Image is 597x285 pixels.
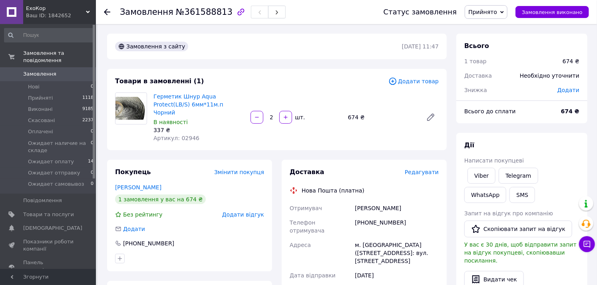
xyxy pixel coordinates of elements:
[402,43,439,50] time: [DATE] 11:47
[557,87,579,93] span: Додати
[515,6,589,18] button: Замовлення виконано
[23,238,74,253] span: Показники роботи компанії
[423,109,439,125] a: Редагувати
[176,7,233,17] span: №361588813
[88,158,94,165] span: 14
[115,77,204,85] span: Товари в замовленні (1)
[153,93,223,116] a: Герметик Шнур Aqua Protect(LB/S) 6мм*11м.п Чорний
[464,141,474,149] span: Дії
[82,106,94,113] span: 9185
[23,70,56,78] span: Замовлення
[91,169,94,177] span: 0
[464,108,516,114] span: Всього до сплати
[579,236,595,252] button: Чат з покупцем
[28,158,74,165] span: Ожидает оплату
[23,50,96,64] span: Замовлення та повідомлення
[115,97,147,120] img: Герметик Шнур Aqua Protect(LB/S) 6мм*11м.п Чорний
[353,268,440,283] div: [DATE]
[290,205,322,211] span: Отримувач
[464,210,553,217] span: Запит на відгук про компанію
[464,58,487,64] span: 1 товар
[388,77,439,86] span: Додати товар
[214,169,264,175] span: Змінити покупця
[28,94,53,102] span: Прийняті
[28,83,40,90] span: Нові
[290,272,336,279] span: Дата відправки
[509,187,535,203] button: SMS
[515,67,584,84] div: Необхідно уточнити
[26,5,86,12] span: ЕхоКор
[222,211,264,218] span: Додати відгук
[115,184,161,191] a: [PERSON_NAME]
[28,169,80,177] span: Ожидает отправку
[28,117,55,124] span: Скасовані
[464,42,489,50] span: Всього
[300,187,366,195] div: Нова Пошта (платна)
[293,113,306,121] div: шт.
[26,12,96,19] div: Ваш ID: 1842652
[4,28,94,42] input: Пошук
[464,72,492,79] span: Доставка
[23,197,62,204] span: Повідомлення
[464,221,572,237] button: Скопіювати запит на відгук
[122,239,175,247] div: [PHONE_NUMBER]
[91,83,94,90] span: 0
[28,181,84,188] span: Ожидает самовывоз
[563,57,579,65] div: 674 ₴
[28,140,91,154] span: Ожидает наличие на складе
[522,9,583,15] span: Замовлення виконано
[464,187,506,203] a: WhatsApp
[468,168,496,184] a: Viber
[464,241,577,264] span: У вас є 30 днів, щоб відправити запит на відгук покупцеві, скопіювавши посилання.
[91,128,94,135] span: 0
[499,168,538,184] a: Telegram
[123,211,163,218] span: Без рейтингу
[23,225,82,232] span: [DEMOGRAPHIC_DATA]
[290,242,311,248] span: Адреса
[82,117,94,124] span: 2237
[353,215,440,238] div: [PHONE_NUMBER]
[153,119,188,125] span: В наявності
[82,94,94,102] span: 1118
[120,7,173,17] span: Замовлення
[23,259,74,273] span: Панель управління
[115,195,206,204] div: 1 замовлення у вас на 674 ₴
[153,126,244,134] div: 337 ₴
[353,201,440,215] div: [PERSON_NAME]
[115,168,151,176] span: Покупець
[23,211,74,218] span: Товари та послуги
[345,112,420,123] div: 674 ₴
[115,42,188,51] div: Замовлення з сайту
[153,135,199,141] span: Артикул: 02946
[91,181,94,188] span: 0
[468,9,497,15] span: Прийнято
[353,238,440,268] div: м. [GEOGRAPHIC_DATA] ([STREET_ADDRESS]: вул. [STREET_ADDRESS]
[28,106,53,113] span: Виконані
[28,128,53,135] span: Оплачені
[91,140,94,154] span: 0
[464,87,487,93] span: Знижка
[464,157,524,164] span: Написати покупцеві
[104,8,110,16] div: Повернутися назад
[123,226,145,232] span: Додати
[561,108,579,114] b: 674 ₴
[290,168,324,176] span: Доставка
[290,219,324,234] span: Телефон отримувача
[384,8,457,16] div: Статус замовлення
[405,169,439,175] span: Редагувати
